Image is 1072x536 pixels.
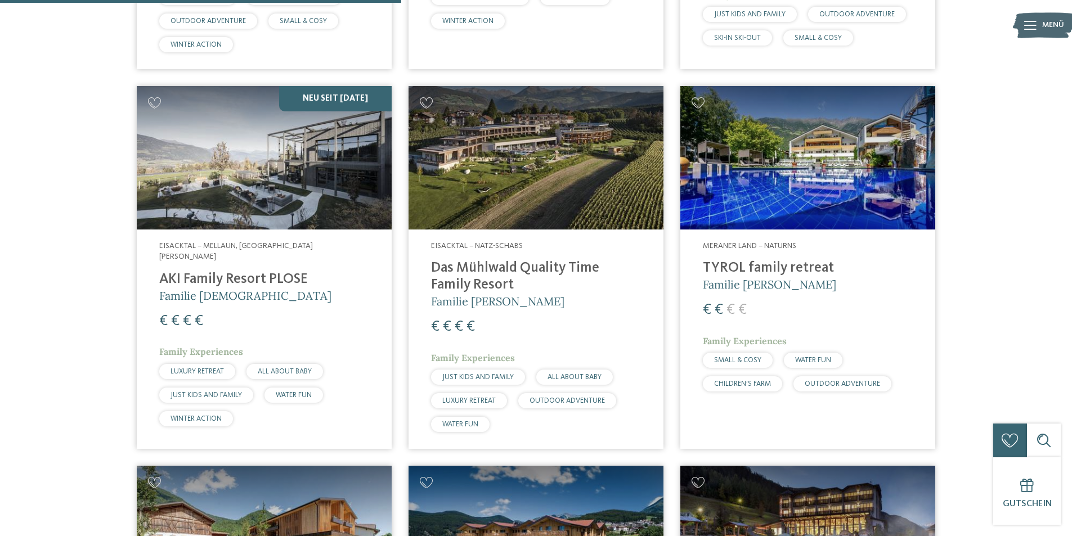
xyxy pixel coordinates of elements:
[431,242,523,250] span: Eisacktal – Natz-Schabs
[195,314,203,328] span: €
[442,397,496,404] span: LUXURY RETREAT
[455,319,463,334] span: €
[159,289,331,303] span: Familie [DEMOGRAPHIC_DATA]
[280,17,327,25] span: SMALL & COSY
[548,373,602,381] span: ALL ABOUT BABY
[714,34,761,42] span: SKI-IN SKI-OUT
[431,352,515,363] span: Family Experiences
[1003,499,1052,508] span: Gutschein
[993,457,1061,525] a: Gutschein
[795,357,831,364] span: WATER FUN
[819,11,895,18] span: OUTDOOR ADVENTURE
[726,303,735,317] span: €
[171,415,222,422] span: WINTER ACTION
[409,86,663,229] img: Familienhotels gesucht? Hier findet ihr die besten!
[431,294,564,308] span: Familie [PERSON_NAME]
[703,260,913,277] h4: TYROL family retreat
[738,303,747,317] span: €
[714,380,771,388] span: CHILDREN’S FARM
[171,368,224,375] span: LUXURY RETREAT
[714,357,761,364] span: SMALL & COSY
[159,242,313,261] span: Eisacktal – Mellaun, [GEOGRAPHIC_DATA][PERSON_NAME]
[159,271,369,288] h4: AKI Family Resort PLOSE
[137,86,392,229] img: Familienhotels gesucht? Hier findet ihr die besten!
[159,314,168,328] span: €
[276,391,312,399] span: WATER FUN
[530,397,605,404] span: OUTDOOR ADVENTURE
[467,319,475,334] span: €
[171,314,180,328] span: €
[171,17,246,25] span: OUTDOOR ADVENTURE
[442,373,514,381] span: JUST KIDS AND FAMILY
[258,368,312,375] span: ALL ABOUT BABY
[409,86,663,449] a: Familienhotels gesucht? Hier findet ihr die besten! Eisacktal – Natz-Schabs Das Mühlwald Quality ...
[431,319,439,334] span: €
[703,303,711,317] span: €
[431,260,641,294] h4: Das Mühlwald Quality Time Family Resort
[159,346,243,357] span: Family Experiences
[171,41,222,48] span: WINTER ACTION
[714,11,786,18] span: JUST KIDS AND FAMILY
[795,34,842,42] span: SMALL & COSY
[703,335,787,346] span: Family Experiences
[715,303,723,317] span: €
[442,17,494,25] span: WINTER ACTION
[183,314,191,328] span: €
[442,421,478,428] span: WATER FUN
[703,242,796,250] span: Meraner Land – Naturns
[805,380,880,388] span: OUTDOOR ADVENTURE
[703,277,836,291] span: Familie [PERSON_NAME]
[680,86,935,449] a: Familienhotels gesucht? Hier findet ihr die besten! Meraner Land – Naturns TYROL family retreat F...
[443,319,451,334] span: €
[680,86,935,229] img: Familien Wellness Residence Tyrol ****
[137,86,392,449] a: Familienhotels gesucht? Hier findet ihr die besten! NEU seit [DATE] Eisacktal – Mellaun, [GEOGRAP...
[171,391,242,399] span: JUST KIDS AND FAMILY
